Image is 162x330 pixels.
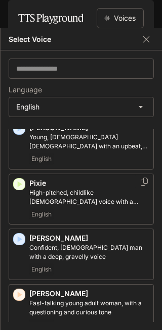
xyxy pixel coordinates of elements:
h1: TTS Playground [18,8,83,28]
p: Pixie [29,178,149,188]
span: English [29,153,54,165]
p: High-pitched, childlike female voice with a squeaky quality - great for a cartoon character [29,188,149,206]
button: Copy Voice ID [139,178,149,186]
div: English [9,97,153,117]
button: open drawer [8,5,26,23]
button: Voices [97,8,144,28]
p: Young, British female with an upbeat, friendly tone [29,133,149,151]
p: Language [9,86,42,93]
